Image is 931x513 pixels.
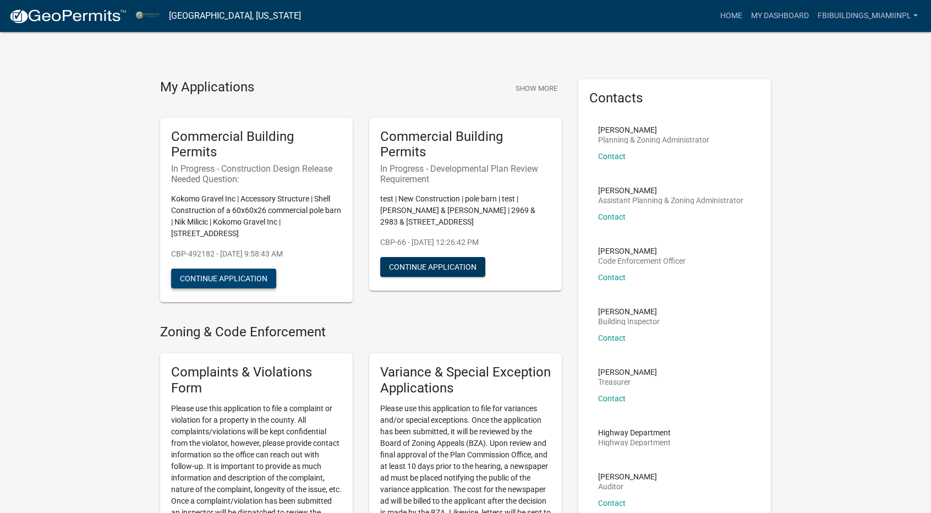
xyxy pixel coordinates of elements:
button: Show More [511,79,562,97]
h5: Complaints & Violations Form [171,364,342,396]
p: [PERSON_NAME] [598,247,686,255]
button: Continue Application [380,257,485,277]
h4: My Applications [160,79,254,96]
a: Contact [598,499,626,507]
p: Planning & Zoning Administrator [598,136,709,144]
p: Auditor [598,483,657,490]
p: Building Inspector [598,318,660,325]
p: Kokomo Gravel Inc | Accessory Structure | Shell Construction of a 60x60x26 commercial pole barn |... [171,193,342,239]
button: Continue Application [171,269,276,288]
a: [GEOGRAPHIC_DATA], [US_STATE] [169,7,301,25]
h5: Commercial Building Permits [380,129,551,161]
p: Highway Department [598,439,671,446]
a: Contact [598,334,626,342]
p: [PERSON_NAME] [598,368,657,376]
p: Assistant Planning & Zoning Administrator [598,197,743,204]
a: Contact [598,152,626,161]
h5: Variance & Special Exception Applications [380,364,551,396]
p: [PERSON_NAME] [598,473,657,481]
h6: In Progress - Developmental Plan Review Requirement [380,163,551,184]
p: [PERSON_NAME] [598,308,660,315]
h6: In Progress - Construction Design Release Needed Question: [171,163,342,184]
a: Contact [598,394,626,403]
p: CBP-66 - [DATE] 12:26:42 PM [380,237,551,248]
p: CBP-492182 - [DATE] 9:58:43 AM [171,248,342,260]
h5: Contacts [589,90,760,106]
p: [PERSON_NAME] [598,187,743,194]
p: Highway Department [598,429,671,436]
a: Contact [598,212,626,221]
h5: Commercial Building Permits [171,129,342,161]
p: test | New Construction | pole barn | test | [PERSON_NAME] & [PERSON_NAME] | 2969 & 2983 & [STREE... [380,193,551,228]
img: Miami County, Indiana [135,8,160,23]
p: Code Enforcement Officer [598,257,686,265]
a: Contact [598,273,626,282]
p: Treasurer [598,378,657,386]
p: [PERSON_NAME] [598,126,709,134]
h4: Zoning & Code Enforcement [160,324,562,340]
